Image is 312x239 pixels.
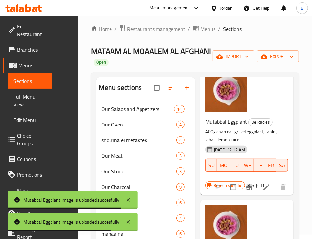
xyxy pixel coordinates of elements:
div: Mutabbal Eggplant image is uploaded succesfully [23,196,119,204]
div: items [176,152,185,160]
span: MATAAM AL MOAALEM AL AFGHANI [91,44,211,59]
span: Branches [17,46,47,54]
div: items [176,167,185,175]
span: WE [244,161,251,170]
span: 6 [177,231,184,237]
a: Menus [3,58,52,73]
span: Edit Menu [13,116,47,124]
span: Our Stone [101,167,176,175]
div: Our Charcoal9 [96,179,195,195]
span: [DATE] 12:12 AM [211,147,247,153]
a: Edit Restaurant [3,19,52,42]
div: Open [94,59,109,66]
a: Choice Groups [3,128,52,151]
span: Our Salads and Appetizers [101,105,174,113]
a: Full Menu View [8,89,52,112]
span: Full Menu View [13,93,47,108]
li: / [188,25,190,33]
button: TH [254,159,265,172]
span: Upsell [17,210,47,218]
div: Our Oven4 [96,117,195,132]
a: Edit menu item [262,183,270,191]
img: Mutabbal Eggplant [205,70,247,112]
div: Our Shawaya4 [96,210,195,226]
span: MO [220,161,228,170]
a: Promotions [3,167,52,182]
span: TH [257,161,263,170]
span: Menus [201,25,215,33]
span: SA [279,161,285,170]
span: Our Wings [101,199,176,206]
div: Menu-management [149,4,189,12]
button: FR [265,159,276,172]
span: Edit Restaurant [17,22,47,38]
span: Open [94,60,109,65]
button: import [213,50,254,62]
span: TU [233,161,239,170]
span: 4 [177,122,184,128]
span: Sections [13,77,47,85]
div: Jordan [220,5,233,12]
span: export [262,52,294,60]
span: 3 [177,168,184,175]
a: Menus [193,25,215,33]
span: 3 [177,153,184,159]
span: Our Charcoal [101,183,176,191]
span: Our Oven [101,121,176,128]
span: 4 [177,137,184,143]
p: 400g charcoal-grilled eggplant, tahini, laban, lemon juice [205,128,283,144]
div: items [176,214,185,222]
span: 9 [177,184,184,190]
div: Our Salads and Appetizers14 [96,101,195,117]
button: delete [275,179,291,195]
li: / [114,25,117,33]
a: Coupons [3,151,52,167]
button: SU [205,159,217,172]
button: WE [241,159,254,172]
span: Menu disclaimer [17,186,47,202]
span: Coupons [17,155,47,163]
span: Sections [223,25,242,33]
span: Our Meat [101,152,176,160]
span: 6 [177,200,184,206]
button: MO [217,159,230,172]
a: Branches [3,42,52,58]
a: Restaurants management [119,25,185,33]
a: Edit Menu [8,112,52,128]
button: SA [276,159,288,172]
h2: Menu sections [99,83,142,93]
a: Menu disclaimer [3,182,52,206]
li: / [218,25,220,33]
span: B [301,5,304,12]
span: Promotions [17,171,47,179]
span: Our Shawaya [101,214,176,222]
div: Our Meat3 [96,148,195,164]
span: sho3'lna el metaktek [101,136,176,144]
button: export [257,50,299,62]
div: Our Stone3 [96,164,195,179]
div: Our Wings6 [96,195,195,210]
span: 4 [177,215,184,221]
span: Delicacies [249,118,272,126]
span: SU [208,161,215,170]
button: TU [230,159,241,172]
span: Mutabbal Eggplant [205,117,247,126]
span: FR [268,161,274,170]
div: Mutabbal Eggplant image is uploaded succesfully [23,219,119,226]
span: Restaurants management [127,25,185,33]
span: Menus [18,61,47,69]
a: Sections [8,73,52,89]
span: manaalna [101,230,176,238]
span: 14 [174,106,184,112]
button: Branch-specific-item [242,179,257,195]
nav: breadcrumb [91,25,299,33]
a: Upsell [3,206,52,221]
a: Home [91,25,112,33]
span: Choice Groups [17,132,47,147]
